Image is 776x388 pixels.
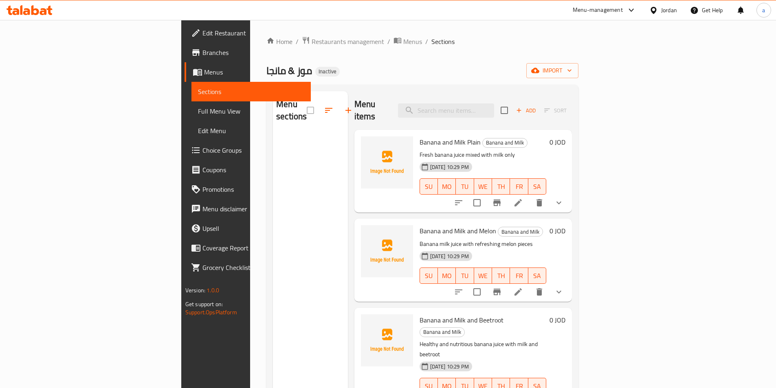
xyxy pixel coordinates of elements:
span: Menus [403,37,422,46]
a: Menu disclaimer [185,199,311,219]
span: Menus [204,67,304,77]
a: Grocery Checklist [185,258,311,277]
span: Inactive [315,68,340,75]
li: / [425,37,428,46]
button: Add section [339,101,358,120]
span: SU [423,181,435,193]
span: MO [441,181,453,193]
span: 1.0.0 [207,285,219,296]
button: TU [456,267,474,284]
button: sort-choices [449,282,468,302]
span: TU [459,181,470,193]
span: Coverage Report [202,243,304,253]
h6: 0 JOD [550,314,565,326]
button: TH [492,267,510,284]
span: TU [459,270,470,282]
span: SA [532,181,543,193]
span: Grocery Checklist [202,263,304,272]
span: Menu disclaimer [202,204,304,214]
h6: 0 JOD [550,225,565,237]
span: Edit Restaurant [202,28,304,38]
a: Edit Menu [191,121,311,140]
h6: 0 JOD [550,136,565,148]
a: Upsell [185,219,311,238]
li: / [387,37,390,46]
button: SA [528,267,546,284]
nav: breadcrumb [266,36,578,47]
span: Sections [198,87,304,96]
button: import [526,63,578,78]
h2: Menu items [354,98,389,123]
a: Full Menu View [191,101,311,121]
a: Menus [185,62,311,82]
a: Edit Restaurant [185,23,311,43]
span: Banana and Milk [420,327,464,337]
span: Banana and Milk [483,138,527,147]
span: a [762,6,765,15]
a: Coverage Report [185,238,311,258]
nav: Menu sections [273,130,348,136]
span: Coupons [202,165,304,175]
span: [DATE] 10:29 PM [427,163,472,171]
a: Sections [191,82,311,101]
span: Upsell [202,224,304,233]
div: Banana and Milk [482,138,528,148]
span: Add [515,106,537,115]
button: Branch-specific-item [487,282,507,302]
span: Sort sections [319,101,339,120]
button: Add [513,104,539,117]
span: Select section first [539,104,572,117]
p: Banana milk juice with refreshing melon pieces [420,239,547,249]
span: Choice Groups [202,145,304,155]
span: Get support on: [185,299,223,309]
button: sort-choices [449,193,468,213]
button: SU [420,267,438,284]
span: Banana and Milk Plain [420,136,481,148]
button: show more [549,282,569,302]
span: Select to update [468,283,486,300]
span: import [533,66,572,76]
a: Support.OpsPlatform [185,307,237,318]
button: delete [530,193,549,213]
span: WE [477,270,489,282]
span: Sections [431,37,455,46]
span: Select section [496,102,513,119]
span: Edit Menu [198,126,304,136]
p: Healthy and nutritious banana juice with milk and beetroot [420,339,547,360]
span: Full Menu View [198,106,304,116]
button: WE [474,178,492,195]
img: Banana and Milk Plain [361,136,413,189]
span: FR [513,270,525,282]
span: Banana and Milk and Beetroot [420,314,503,326]
span: Branches [202,48,304,57]
span: SU [423,270,435,282]
svg: Show Choices [554,287,564,297]
span: [DATE] 10:29 PM [427,363,472,370]
a: Restaurants management [302,36,384,47]
span: Promotions [202,184,304,194]
div: Menu-management [573,5,623,15]
a: Promotions [185,180,311,199]
span: Banana and Milk and Melon [420,225,496,237]
span: TH [495,270,507,282]
span: Restaurants management [312,37,384,46]
span: [DATE] 10:29 PM [427,252,472,260]
button: FR [510,267,528,284]
span: MO [441,270,453,282]
button: delete [530,282,549,302]
a: Menus [393,36,422,47]
div: Jordan [661,6,677,15]
input: search [398,103,494,118]
button: Branch-specific-item [487,193,507,213]
button: SU [420,178,438,195]
img: Banana and Milk and Melon [361,225,413,277]
a: Coupons [185,160,311,180]
button: MO [438,267,456,284]
a: Edit menu item [513,287,523,297]
button: WE [474,267,492,284]
span: Select to update [468,194,486,211]
span: Banana and Milk [498,227,543,237]
button: FR [510,178,528,195]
